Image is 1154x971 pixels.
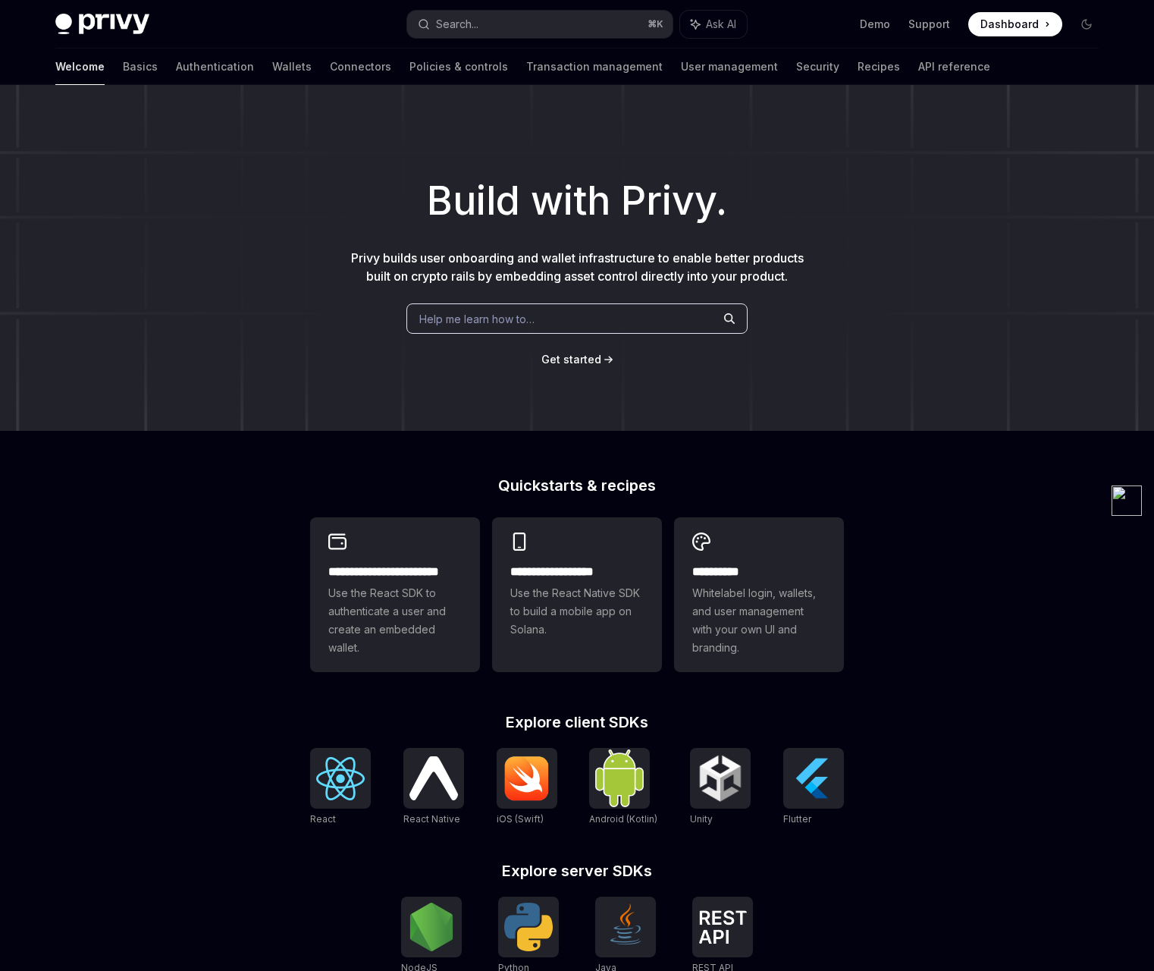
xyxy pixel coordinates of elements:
[1074,12,1099,36] button: Toggle dark mode
[310,715,844,730] h2: Explore client SDKs
[55,49,105,85] a: Welcome
[403,813,460,825] span: React Native
[497,748,557,827] a: iOS (Swift)iOS (Swift)
[419,311,535,327] span: Help me learn how to…
[510,584,644,639] span: Use the React Native SDK to build a mobile app on Solana.
[589,748,657,827] a: Android (Kotlin)Android (Kotlin)
[310,813,336,825] span: React
[858,49,900,85] a: Recipes
[601,903,650,951] img: Java
[796,49,839,85] a: Security
[272,49,312,85] a: Wallets
[176,49,254,85] a: Authentication
[497,813,544,825] span: iOS (Swift)
[783,748,844,827] a: FlutterFlutter
[680,11,747,38] button: Ask AI
[681,49,778,85] a: User management
[526,49,663,85] a: Transaction management
[698,910,747,944] img: REST API
[690,748,751,827] a: UnityUnity
[503,756,551,801] img: iOS (Swift)
[436,15,478,33] div: Search...
[696,754,745,803] img: Unity
[968,12,1062,36] a: Dashboard
[407,903,456,951] img: NodeJS
[351,250,804,284] span: Privy builds user onboarding and wallet infrastructure to enable better products built on crypto ...
[123,49,158,85] a: Basics
[692,584,826,657] span: Whitelabel login, wallets, and user management with your own UI and branding.
[407,11,673,38] button: Search...⌘K
[504,903,553,951] img: Python
[980,17,1039,32] span: Dashboard
[789,754,838,803] img: Flutter
[24,171,1130,231] h1: Build with Privy.
[55,14,149,35] img: dark logo
[310,478,844,493] h2: Quickstarts & recipes
[403,748,464,827] a: React NativeReact Native
[492,517,662,672] a: **** **** **** ***Use the React Native SDK to build a mobile app on Solana.
[706,17,736,32] span: Ask AI
[330,49,391,85] a: Connectors
[918,49,990,85] a: API reference
[908,17,950,32] a: Support
[316,757,365,800] img: React
[783,813,811,825] span: Flutter
[310,748,371,827] a: ReactReact
[648,18,663,30] span: ⌘ K
[674,517,844,672] a: **** *****Whitelabel login, wallets, and user management with your own UI and branding.
[860,17,890,32] a: Demo
[690,813,713,825] span: Unity
[409,756,458,800] img: React Native
[409,49,508,85] a: Policies & controls
[328,584,462,657] span: Use the React SDK to authenticate a user and create an embedded wallet.
[541,353,601,366] span: Get started
[589,813,657,825] span: Android (Kotlin)
[310,863,844,878] h2: Explore server SDKs
[595,749,644,806] img: Android (Kotlin)
[541,352,601,367] a: Get started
